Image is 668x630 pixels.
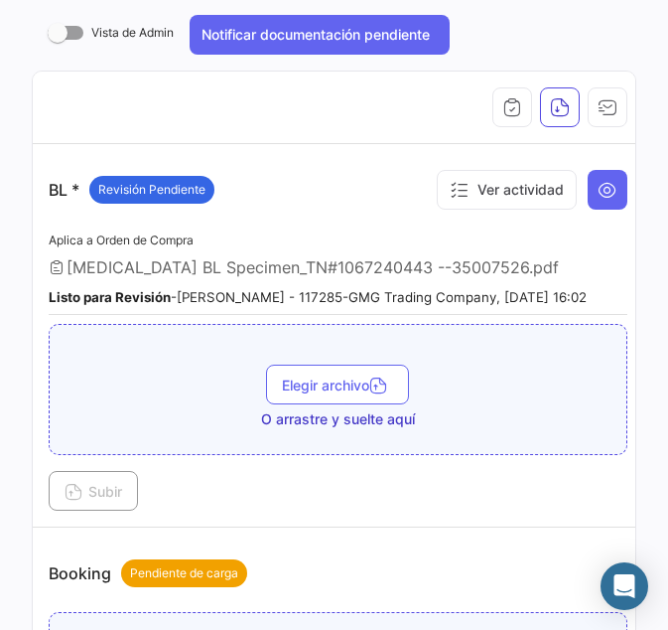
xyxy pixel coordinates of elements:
[49,233,194,247] span: Aplica a Orden de Compra
[601,562,648,610] div: Abrir Intercom Messenger
[190,15,450,55] button: Notificar documentación pendiente
[98,181,205,199] span: Revisión Pendiente
[67,257,559,277] span: [MEDICAL_DATA] BL Specimen_TN#1067240443 --35007526.pdf
[266,365,409,404] button: Elegir archivo
[91,21,174,45] span: Vista de Admin
[261,409,415,429] span: O arrastre y suelte aquí
[49,559,247,587] p: Booking
[49,289,587,305] small: - [PERSON_NAME] - 117285-GMG Trading Company, [DATE] 16:02
[49,289,171,305] b: Listo para Revisión
[65,483,122,500] span: Subir
[130,564,238,582] span: Pendiente de carga
[437,170,577,210] button: Ver actividad
[49,471,138,511] button: Subir
[282,377,393,394] span: Elegir archivo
